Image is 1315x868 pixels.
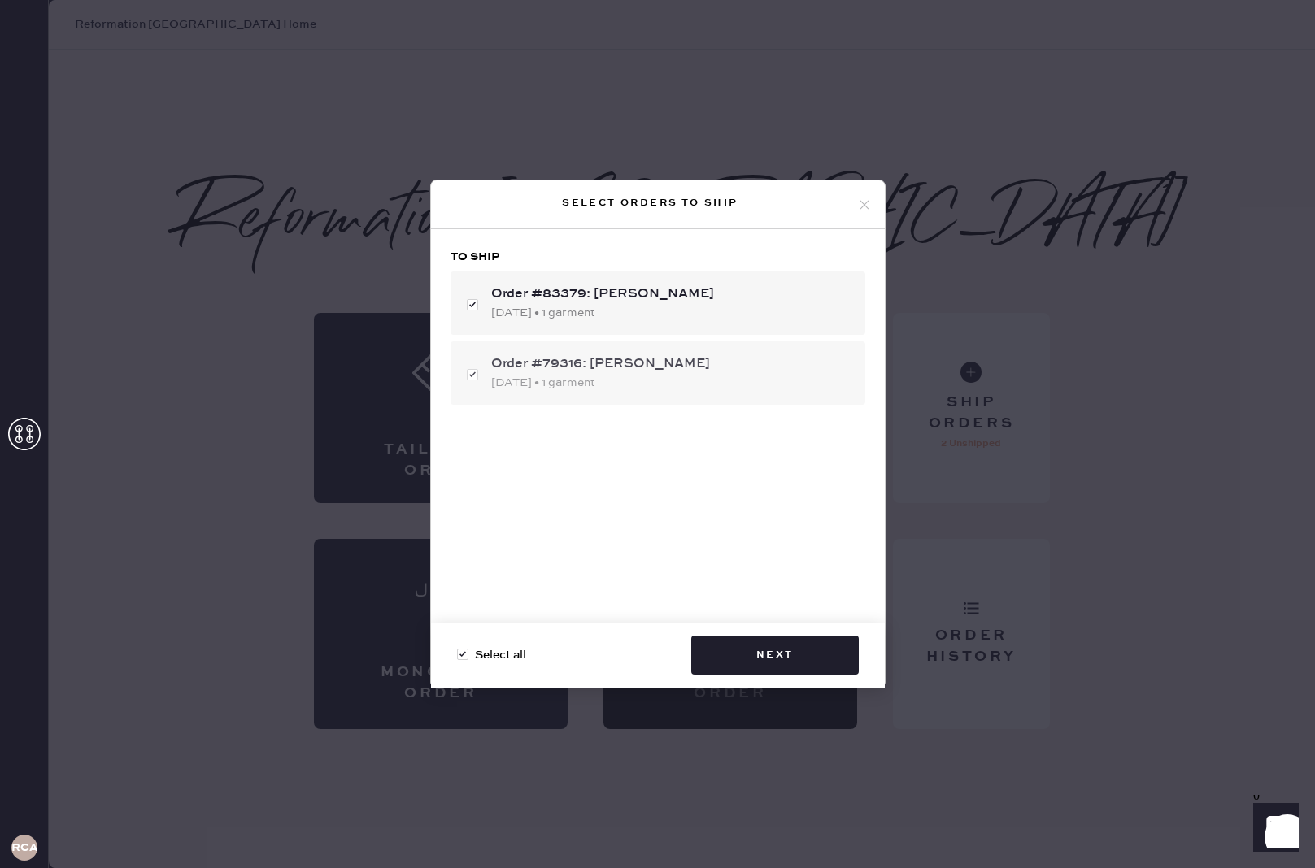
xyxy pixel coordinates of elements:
span: Select all [475,646,526,664]
iframe: Front Chat [1238,795,1308,865]
div: [DATE] • 1 garment [491,374,852,392]
h3: RCA [11,842,37,853]
h3: To ship [451,249,865,265]
div: Select orders to ship [444,193,857,213]
div: Order #83379: [PERSON_NAME] [491,284,852,304]
div: [DATE] • 1 garment [491,304,852,322]
button: Next [691,636,859,675]
div: Order #79316: [PERSON_NAME] [491,354,852,374]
